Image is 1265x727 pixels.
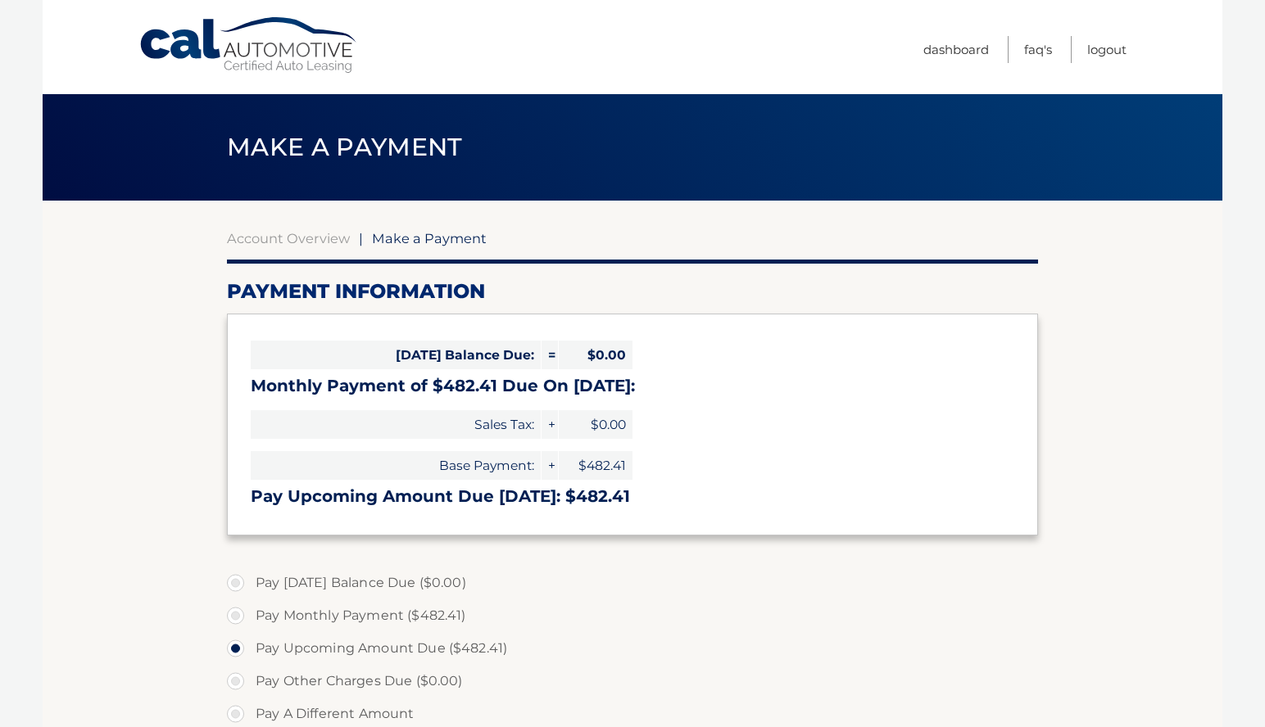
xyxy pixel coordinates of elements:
span: [DATE] Balance Due: [251,341,541,369]
span: + [542,410,558,439]
label: Pay Monthly Payment ($482.41) [227,599,1038,632]
span: Make a Payment [227,132,462,162]
span: + [542,451,558,480]
h3: Monthly Payment of $482.41 Due On [DATE]: [251,376,1014,396]
label: Pay Upcoming Amount Due ($482.41) [227,632,1038,665]
h3: Pay Upcoming Amount Due [DATE]: $482.41 [251,486,1014,507]
span: Base Payment: [251,451,541,480]
a: Cal Automotive [138,16,360,75]
label: Pay Other Charges Due ($0.00) [227,665,1038,698]
h2: Payment Information [227,279,1038,304]
span: Make a Payment [372,230,487,246]
span: $0.00 [559,410,632,439]
span: | [359,230,363,246]
span: Sales Tax: [251,410,541,439]
label: Pay [DATE] Balance Due ($0.00) [227,567,1038,599]
a: Logout [1087,36,1127,63]
a: Account Overview [227,230,350,246]
a: Dashboard [923,36,989,63]
span: $0.00 [559,341,632,369]
span: = [542,341,558,369]
span: $482.41 [559,451,632,480]
a: FAQ's [1024,36,1052,63]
